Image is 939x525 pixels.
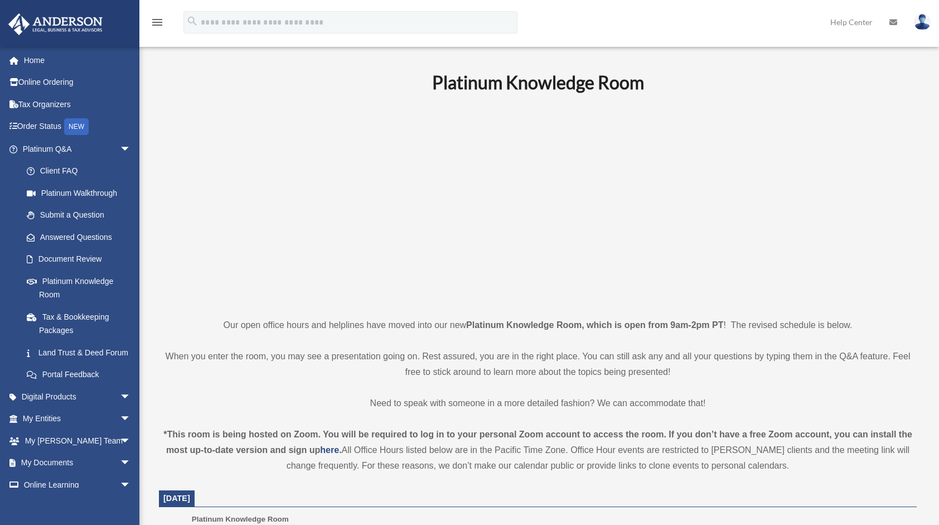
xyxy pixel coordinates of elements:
a: Tax Organizers [8,93,148,115]
p: Our open office hours and helplines have moved into our new ! The revised schedule is below. [159,317,917,333]
img: Anderson Advisors Platinum Portal [5,13,106,35]
strong: . [339,445,341,455]
a: Platinum Knowledge Room [16,270,142,306]
span: arrow_drop_down [120,138,142,161]
span: arrow_drop_down [120,408,142,431]
a: Online Ordering [8,71,148,94]
i: search [186,15,199,27]
span: [DATE] [163,494,190,503]
p: Need to speak with someone in a more detailed fashion? We can accommodate that! [159,396,917,411]
a: My Entitiesarrow_drop_down [8,408,148,430]
a: Land Trust & Deed Forum [16,341,148,364]
span: arrow_drop_down [120,430,142,452]
a: My Documentsarrow_drop_down [8,452,148,474]
a: Document Review [16,248,148,271]
div: NEW [64,118,89,135]
a: Platinum Walkthrough [16,182,148,204]
a: My [PERSON_NAME] Teamarrow_drop_down [8,430,148,452]
a: here [320,445,339,455]
a: Digital Productsarrow_drop_down [8,386,148,408]
i: menu [151,16,164,29]
strong: Platinum Knowledge Room, which is open from 9am-2pm PT [466,320,723,330]
a: Platinum Q&Aarrow_drop_down [8,138,148,160]
a: Order StatusNEW [8,115,148,138]
span: Platinum Knowledge Room [192,515,289,523]
a: Tax & Bookkeeping Packages [16,306,148,341]
a: Client FAQ [16,160,148,182]
a: Home [8,49,148,71]
span: arrow_drop_down [120,452,142,475]
b: Platinum Knowledge Room [432,71,644,93]
a: Answered Questions [16,226,148,248]
iframe: 231110_Toby_KnowledgeRoom [371,108,705,297]
strong: *This room is being hosted on Zoom. You will be required to log in to your personal Zoom account ... [163,430,912,455]
span: arrow_drop_down [120,386,142,408]
a: menu [151,20,164,29]
span: arrow_drop_down [120,474,142,497]
a: Portal Feedback [16,364,148,386]
img: User Pic [914,14,931,30]
a: Online Learningarrow_drop_down [8,474,148,496]
a: Submit a Question [16,204,148,227]
p: When you enter the room, you may see a presentation going on. Rest assured, you are in the right ... [159,349,917,380]
div: All Office Hours listed below are in the Pacific Time Zone. Office Hour events are restricted to ... [159,427,917,474]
